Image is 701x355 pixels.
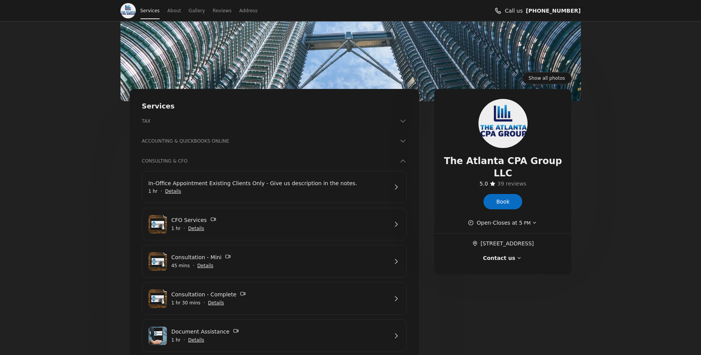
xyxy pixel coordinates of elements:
button: CONSULTING & CFO [142,157,407,165]
a: Get directions (Opens in a new window) [472,239,534,248]
a: 39 reviews [497,179,526,188]
a: Consultation - Complete [172,290,388,299]
a: Document Assistance [172,327,388,336]
span: 5.0 stars out of 5 [480,181,488,187]
span: Show all photos [529,74,565,82]
a: Show all photos [522,72,572,84]
button: ACCOUNTING & QUICKBOOKS ONLINE [142,137,407,145]
h3: CONSULTING & CFO [142,157,398,165]
span: 39 reviews [497,181,526,187]
a: In-Office Appointment Existing Clients Only - Give us description in the notes. [148,179,388,187]
span: PM [523,220,531,226]
a: Gallery [189,5,205,16]
a: About [167,5,181,16]
span: 5 [519,220,523,226]
h2: Services [142,101,407,111]
span: Call us [505,7,523,15]
a: Services [140,5,160,16]
span: Open · Closes at [477,219,531,227]
img: The Atlanta CPA Group LLC logo [478,99,528,148]
a: Address [239,5,257,16]
button: Show details for Consultation - Complete [208,299,224,307]
button: Show details for Consultation - Mini [197,262,213,270]
button: Show details for Document Assistance [188,336,204,344]
span: Book [496,197,510,206]
a: Reviews [213,5,231,16]
span: ​ [480,179,488,188]
span: ​ [497,179,526,188]
button: Show working hours [468,219,539,227]
button: TAX [142,117,407,125]
span: ​ [472,239,480,248]
a: Call us (678) 235-4060 [526,7,581,15]
a: Book [483,194,522,209]
a: Consultation - Mini [172,253,388,262]
a: CFO Services [172,216,388,225]
span: The Atlanta CPA Group LLC [444,155,562,179]
button: Contact us [483,254,523,262]
h3: ACCOUNTING & QUICKBOOKS ONLINE [142,137,398,145]
h3: TAX [142,117,398,125]
img: The Atlanta CPA Group LLC logo [120,3,136,18]
button: Show details for In-Office Appointment Existing Clients Only - Give us description in the notes. [165,187,181,195]
button: Show details for CFO Services [188,225,204,232]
